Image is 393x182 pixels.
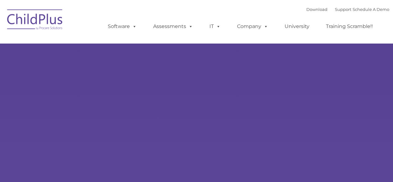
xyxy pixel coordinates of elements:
a: Support [335,7,351,12]
a: University [278,20,316,33]
a: Software [102,20,143,33]
a: Schedule A Demo [353,7,389,12]
a: Download [306,7,327,12]
a: Company [231,20,274,33]
a: Assessments [147,20,199,33]
img: ChildPlus by Procare Solutions [4,5,66,36]
font: | [306,7,389,12]
a: Training Scramble!! [320,20,379,33]
a: IT [203,20,227,33]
